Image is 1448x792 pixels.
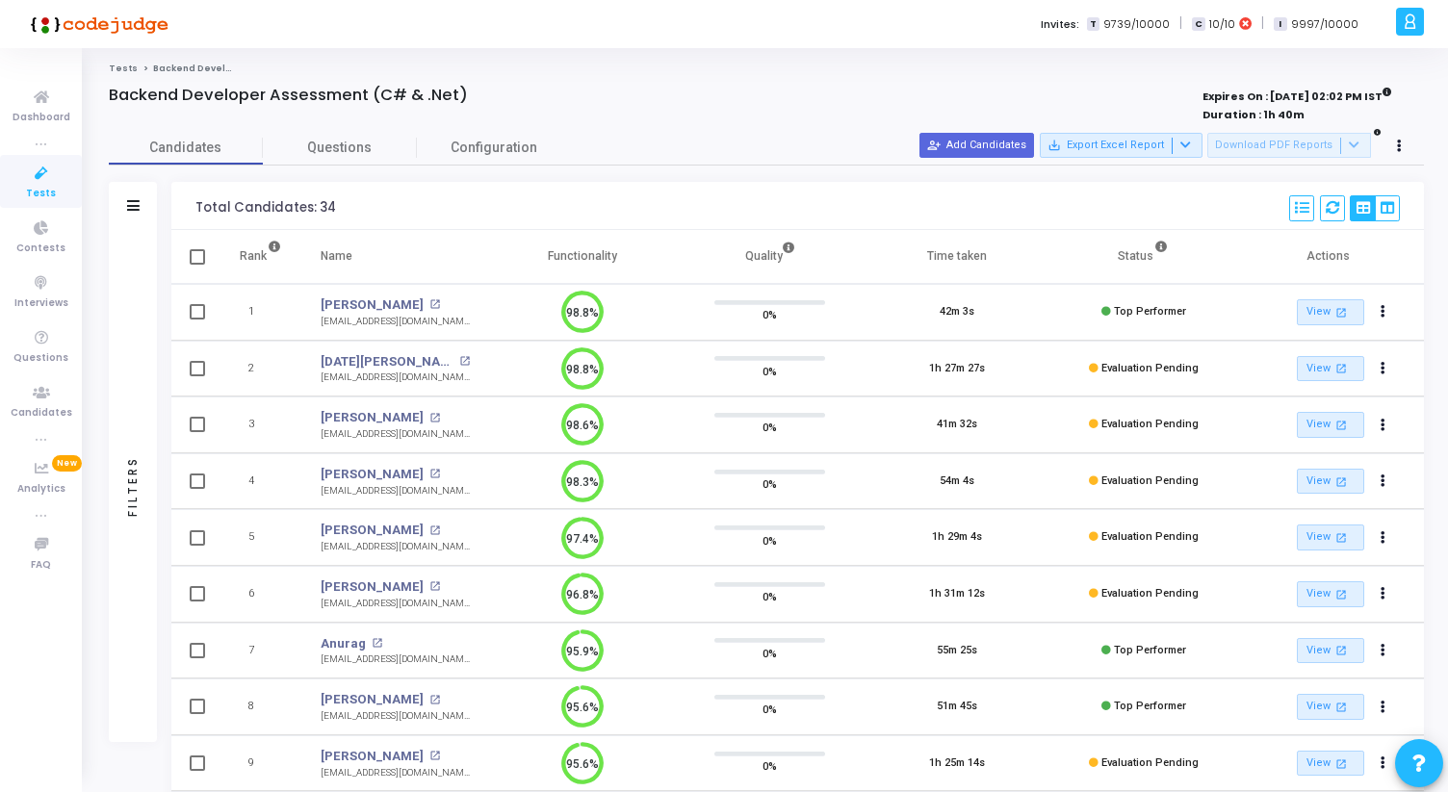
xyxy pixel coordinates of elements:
[13,350,68,367] span: Questions
[321,521,424,540] a: [PERSON_NAME]
[676,230,863,284] th: Quality
[1297,469,1364,495] a: View
[1333,360,1350,376] mat-icon: open_in_new
[1369,637,1396,664] button: Actions
[321,465,424,484] a: [PERSON_NAME]
[321,766,470,780] div: [EMAIL_ADDRESS][DOMAIN_NAME]
[220,453,301,510] td: 4
[1333,755,1350,772] mat-icon: open_in_new
[1237,230,1424,284] th: Actions
[1297,356,1364,382] a: View
[1101,756,1199,769] span: Evaluation Pending
[220,566,301,623] td: 6
[429,525,440,536] mat-icon: open_in_new
[927,245,987,267] div: Time taken
[1369,412,1396,439] button: Actions
[26,186,56,202] span: Tests
[929,361,985,377] div: 1h 27m 27s
[927,139,941,152] mat-icon: person_add_alt
[1041,16,1079,33] label: Invites:
[1333,586,1350,602] mat-icon: open_in_new
[429,695,440,705] mat-icon: open_in_new
[24,5,168,43] img: logo
[321,652,470,667] div: [EMAIL_ADDRESS][DOMAIN_NAME]
[220,230,301,284] th: Rank
[1333,417,1350,433] mat-icon: open_in_new
[220,341,301,397] td: 2
[1050,230,1237,284] th: Status
[1202,84,1392,105] strong: Expires On : [DATE] 02:02 PM IST
[763,643,777,662] span: 0%
[763,587,777,606] span: 0%
[1369,750,1396,777] button: Actions
[321,352,454,371] a: [DATE][PERSON_NAME]
[1297,524,1364,550] a: View
[937,417,977,433] div: 41m 32s
[429,581,440,592] mat-icon: open_in_new
[321,709,470,724] div: [EMAIL_ADDRESS][DOMAIN_NAME]
[1333,699,1350,715] mat-icon: open_in_new
[489,230,676,284] th: Functionality
[1297,638,1364,664] a: View
[1369,524,1396,551] button: Actions
[1192,17,1204,32] span: C
[1333,473,1350,490] mat-icon: open_in_new
[1297,694,1364,720] a: View
[321,634,366,653] a: Anurag
[763,700,777,719] span: 0%
[1103,16,1170,33] span: 9739/10000
[937,699,977,715] div: 51m 45s
[220,396,301,453] td: 3
[1297,412,1364,438] a: View
[1101,418,1199,430] span: Evaluation Pending
[124,380,142,592] div: Filters
[1297,299,1364,325] a: View
[52,455,82,472] span: New
[1040,133,1202,158] button: Export Excel Report
[321,408,424,427] a: [PERSON_NAME]
[109,138,263,158] span: Candidates
[429,751,440,761] mat-icon: open_in_new
[429,469,440,479] mat-icon: open_in_new
[1179,13,1182,34] span: |
[1101,474,1199,487] span: Evaluation Pending
[763,474,777,494] span: 0%
[220,284,301,341] td: 1
[1274,17,1286,32] span: I
[17,481,65,498] span: Analytics
[263,138,417,158] span: Questions
[1047,139,1061,152] mat-icon: save_alt
[220,678,301,735] td: 8
[1207,133,1371,158] button: Download PDF Reports
[109,86,468,105] h4: Backend Developer Assessment (C# & .Net)
[919,133,1034,158] button: Add Candidates
[14,295,68,312] span: Interviews
[763,756,777,776] span: 0%
[763,305,777,324] span: 0%
[940,304,974,320] div: 42m 3s
[459,356,470,367] mat-icon: open_in_new
[763,530,777,549] span: 0%
[1202,107,1305,122] strong: Duration : 1h 40m
[11,405,72,422] span: Candidates
[1350,195,1400,221] div: View Options
[1291,16,1358,33] span: 9997/10000
[937,643,977,659] div: 55m 25s
[1333,642,1350,658] mat-icon: open_in_new
[763,418,777,437] span: 0%
[16,241,65,257] span: Contests
[929,755,985,772] div: 1h 25m 14s
[31,557,51,574] span: FAQ
[1114,644,1186,656] span: Top Performer
[321,315,470,329] div: [EMAIL_ADDRESS][DOMAIN_NAME]
[451,138,537,158] span: Configuration
[429,413,440,423] mat-icon: open_in_new
[321,484,470,498] div: [EMAIL_ADDRESS][DOMAIN_NAME]
[195,200,336,216] div: Total Candidates: 34
[321,597,470,611] div: [EMAIL_ADDRESS][DOMAIN_NAME]
[1369,299,1396,326] button: Actions
[1297,581,1364,607] a: View
[109,63,138,74] a: Tests
[940,473,974,490] div: 54m 4s
[220,509,301,566] td: 5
